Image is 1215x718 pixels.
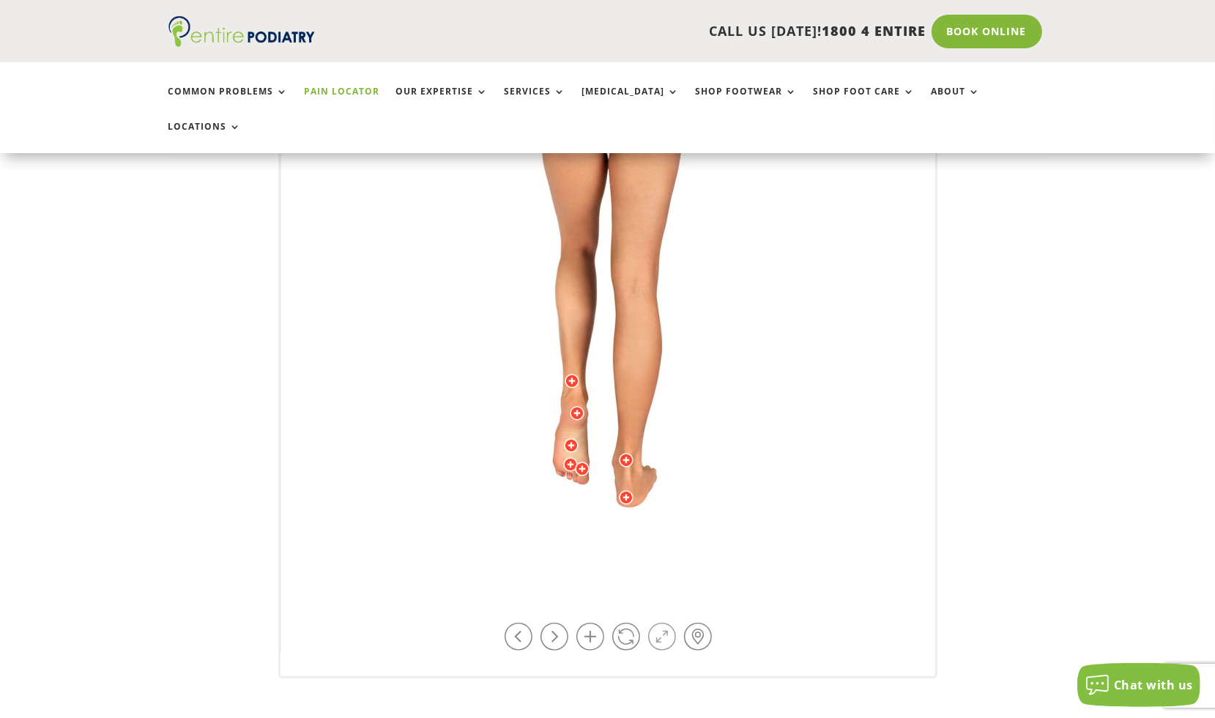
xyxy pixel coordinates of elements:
[371,22,926,41] p: CALL US [DATE]!
[814,86,915,118] a: Shop Foot Care
[505,86,566,118] a: Services
[582,86,680,118] a: [MEDICAL_DATA]
[696,86,798,118] a: Shop Footwear
[1077,663,1200,707] button: Chat with us
[576,623,604,651] a: Zoom in / out
[684,623,712,651] a: Hot-spots on / off
[822,22,926,40] span: 1800 4 ENTIRE
[540,623,568,651] a: Rotate right
[1114,677,1193,693] span: Chat with us
[505,623,532,651] a: Rotate left
[168,35,315,50] a: Entire Podiatry
[932,86,981,118] a: About
[396,86,488,118] a: Our Expertise
[168,122,242,153] a: Locations
[612,623,640,651] a: Play / Stop
[168,16,315,47] img: logo (1)
[932,15,1042,48] a: Book Online
[168,86,289,118] a: Common Problems
[648,623,676,651] a: Full Screen on / off
[305,86,380,118] a: Pain Locator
